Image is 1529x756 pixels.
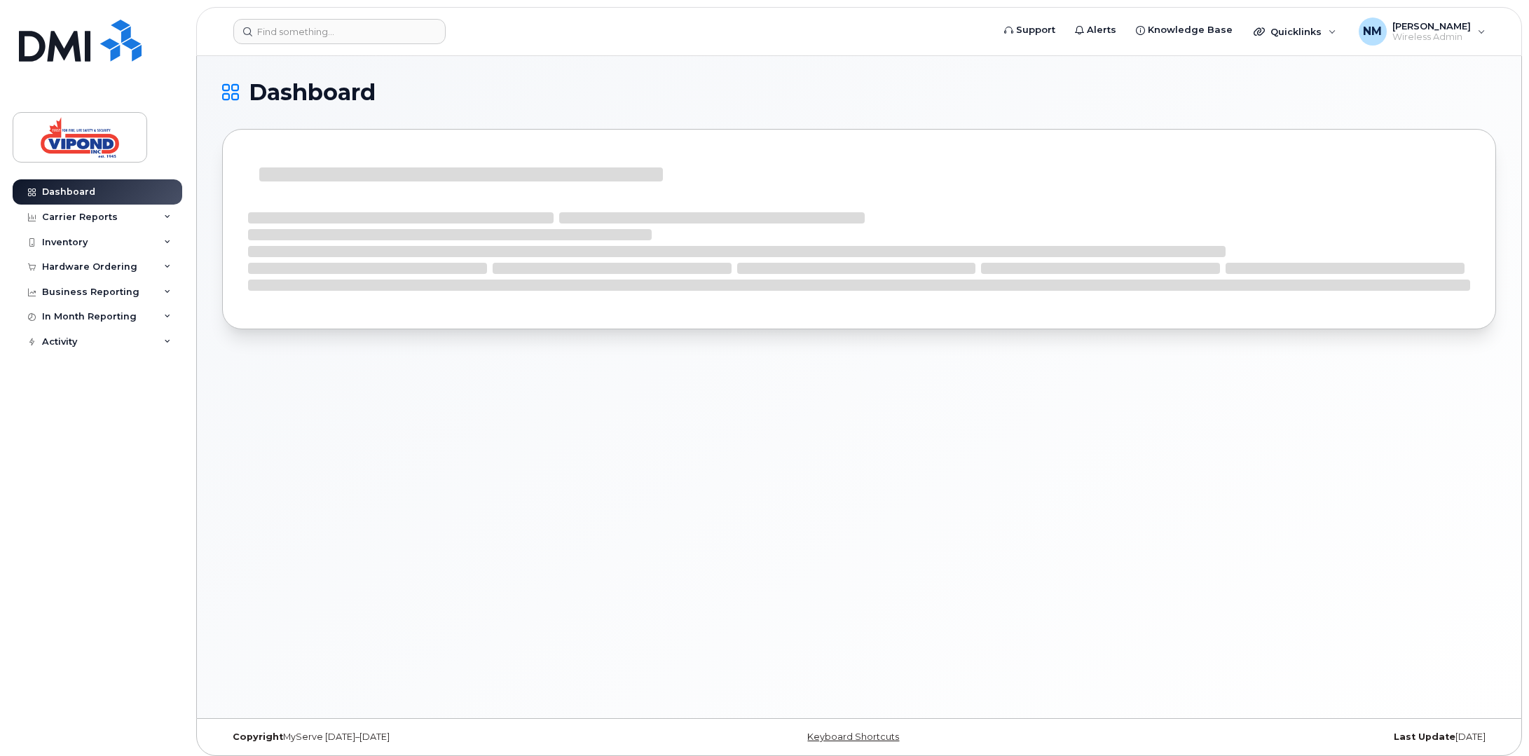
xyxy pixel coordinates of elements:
[233,731,283,742] strong: Copyright
[222,731,647,743] div: MyServe [DATE]–[DATE]
[1071,731,1496,743] div: [DATE]
[1394,731,1455,742] strong: Last Update
[249,82,376,103] span: Dashboard
[807,731,899,742] a: Keyboard Shortcuts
